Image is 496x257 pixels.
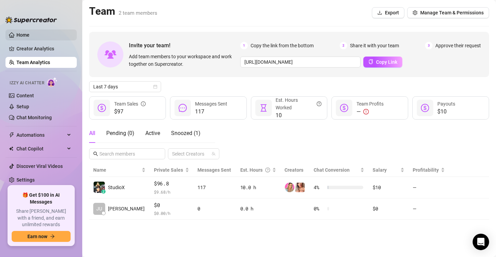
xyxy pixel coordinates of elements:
span: question-circle [265,166,270,174]
span: Share it with your team [350,42,399,49]
span: Share [PERSON_NAME] with a friend, and earn unlimited rewards [12,208,71,228]
div: Est. Hours Worked [276,96,322,111]
a: Team Analytics [16,60,50,65]
button: Manage Team & Permissions [407,7,489,18]
img: StudioX [94,182,105,193]
span: question-circle [317,96,322,111]
span: dollar-circle [421,104,429,112]
span: 10 [276,111,322,120]
span: Earn now [27,234,47,239]
span: thunderbolt [9,132,14,138]
span: info-circle [141,100,146,108]
span: Invite your team! [129,41,240,50]
span: calendar [153,85,157,89]
span: copy [368,59,373,64]
span: dollar-circle [98,104,106,112]
span: $10 [437,108,455,116]
span: Private Sales [154,167,183,173]
span: Messages Sent [197,167,231,173]
span: 4 % [314,184,325,191]
img: Chat Copilot [9,146,13,151]
div: z [101,189,106,194]
span: [PERSON_NAME] [108,205,145,212]
span: search [93,151,98,156]
span: Team Profits [356,101,384,107]
span: 2 [340,42,347,49]
span: 0 % [314,205,325,212]
div: 117 [197,184,232,191]
div: All [89,129,95,137]
div: — [356,108,384,116]
span: Name [93,166,140,174]
div: $10 [373,184,404,191]
span: arrow-right [50,234,55,239]
h2: Team [89,5,157,18]
img: Celezte [295,183,305,192]
img: logo-BBDzfeDw.svg [5,16,57,23]
span: Last 7 days [93,82,157,92]
div: 0 [197,205,232,212]
div: Team Sales [114,100,146,108]
img: AI Chatter [47,77,58,87]
span: Chat Conversion [314,167,350,173]
span: 1 [240,42,248,49]
a: Home [16,32,29,38]
span: team [211,152,216,156]
span: setting [413,10,418,15]
span: hourglass [259,104,268,112]
div: 0.0 h [240,205,276,212]
span: Active [145,130,160,136]
button: Copy Link [363,57,402,68]
span: dollar-circle [340,104,348,112]
span: Salary [373,167,387,173]
span: $96.8 [154,180,189,188]
span: 3 [425,42,433,49]
td: — [409,177,449,198]
th: Name [89,163,150,177]
th: Creators [280,163,310,177]
a: Content [16,93,34,98]
span: Manage Team & Permissions [420,10,484,15]
a: Setup [16,104,29,109]
button: Export [372,7,404,18]
div: 10.0 h [240,184,276,191]
span: 🎁 Get $100 in AI Messages [12,192,71,205]
a: Discover Viral Videos [16,163,63,169]
span: 117 [195,108,227,116]
a: Chat Monitoring [16,115,52,120]
span: 2 team members [119,10,157,16]
span: Copy Link [376,59,397,65]
img: Lor [285,183,294,192]
span: JU [96,205,102,212]
span: Approve their request [435,42,481,49]
span: $ 0.00 /h [154,210,189,217]
span: Messages Sent [195,101,227,107]
a: Settings [16,177,35,183]
div: Open Intercom Messenger [473,234,489,250]
div: Pending ( 0 ) [106,129,134,137]
span: Snoozed ( 1 ) [171,130,201,136]
span: Payouts [437,101,455,107]
a: Creator Analytics [16,43,71,54]
span: $0 [154,201,189,209]
span: $97 [114,108,146,116]
span: download [377,10,382,15]
span: exclamation-circle [363,109,369,114]
button: Earn nowarrow-right [12,231,71,242]
span: Automations [16,130,65,140]
span: Copy the link from the bottom [251,42,314,49]
span: Export [385,10,399,15]
span: message [179,104,187,112]
input: Search members [99,150,156,158]
span: StudioX [108,184,125,191]
td: — [409,198,449,220]
span: Izzy AI Chatter [10,80,44,86]
div: Est. Hours [240,166,271,174]
div: $0 [373,205,404,212]
span: Profitability [413,167,439,173]
span: $ 9.68 /h [154,188,189,195]
span: Chat Copilot [16,143,65,154]
span: Add team members to your workspace and work together on Supercreator. [129,53,238,68]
